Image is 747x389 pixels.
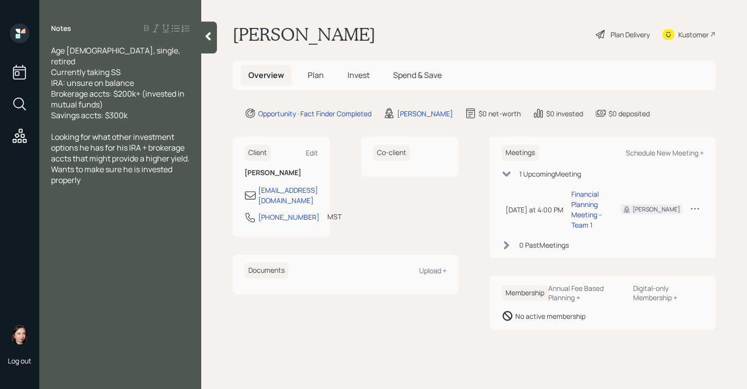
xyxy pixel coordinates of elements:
span: Spend & Save [393,70,442,80]
div: Edit [306,148,318,157]
span: Overview [248,70,284,80]
span: Invest [347,70,370,80]
h6: Co-client [373,145,410,161]
div: Log out [8,356,31,365]
span: Looking for what other investment options he has for his IRA + brokerage accts that might provide... [51,131,191,185]
label: Notes [51,24,71,33]
div: Schedule New Meeting + [626,148,704,157]
div: Financial Planning Meeting - Team 1 [571,189,605,230]
h6: Documents [244,262,289,279]
div: $0 net-worth [479,108,521,119]
h6: Membership [502,285,548,301]
div: Opportunity · Fact Finder Completed [258,108,372,119]
div: Kustomer [678,29,709,40]
img: aleksandra-headshot.png [10,325,29,344]
div: 0 Past Meeting s [519,240,569,250]
div: MST [327,211,342,222]
div: Digital-only Membership + [633,284,704,302]
div: Upload + [419,266,447,275]
h6: Client [244,145,271,161]
div: [PHONE_NUMBER] [258,212,320,222]
div: Annual Fee Based Planning + [548,284,625,302]
span: Plan [308,70,324,80]
div: [PERSON_NAME] [397,108,453,119]
h1: [PERSON_NAME] [233,24,375,45]
div: No active membership [515,311,586,321]
div: $0 deposited [609,108,650,119]
span: Age [DEMOGRAPHIC_DATA], single, retired Currently taking SS IRA: unsure on balance Brokerage acct... [51,45,186,121]
h6: [PERSON_NAME] [244,169,318,177]
h6: Meetings [502,145,539,161]
div: 1 Upcoming Meeting [519,169,581,179]
div: [EMAIL_ADDRESS][DOMAIN_NAME] [258,185,318,206]
div: $0 invested [546,108,583,119]
div: [DATE] at 4:00 PM [506,205,563,215]
div: Plan Delivery [611,29,650,40]
div: [PERSON_NAME] [633,205,680,214]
